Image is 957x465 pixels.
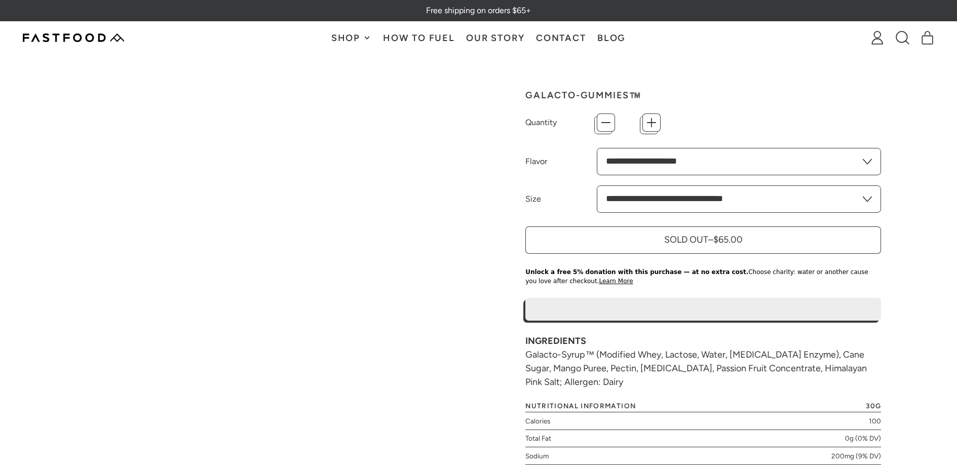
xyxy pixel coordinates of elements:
[525,193,596,205] label: Size
[377,22,461,54] a: How To Fuel
[845,433,881,443] span: 0g (0% DV)
[525,416,550,426] span: Calories
[592,22,632,54] a: Blog
[23,33,124,42] img: Fastfood
[525,156,596,168] label: Flavor
[831,451,881,461] span: 200mg (9% DV)
[597,113,615,132] button: −
[461,22,530,54] a: Our Story
[525,334,881,389] div: Galacto-Syrup™ (Modified Whey, Lactose, Water, [MEDICAL_DATA] Enzyme), Cane Sugar, Mango Puree, P...
[525,403,636,409] span: Nutritional information
[642,113,661,132] button: +
[708,234,713,245] span: –
[869,416,881,426] span: 100
[325,22,377,54] button: Shop
[866,403,881,409] span: 30g
[525,335,586,346] strong: INGREDIENTS
[530,22,592,54] a: Contact
[525,117,596,129] label: Quantity
[525,226,881,254] button: Sold Out–$65.00
[525,433,551,443] span: Total Fat
[525,91,881,100] h1: Galacto-Gummies™️
[525,451,549,461] span: Sodium
[664,234,708,245] span: Sold Out
[713,234,743,245] span: $65.00
[331,33,363,43] span: Shop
